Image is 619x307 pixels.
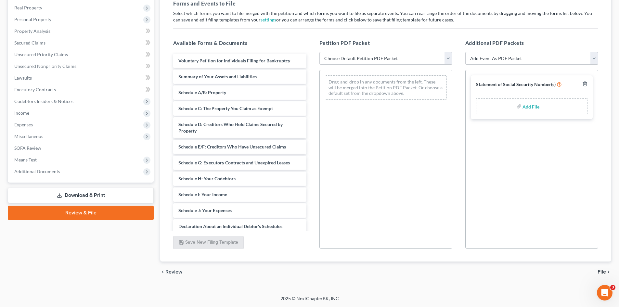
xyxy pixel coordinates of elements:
[9,142,154,154] a: SOFA Review
[319,40,370,46] span: Petition PDF Packet
[14,17,51,22] span: Personal Property
[178,176,236,181] span: Schedule H: Your Codebtors
[178,90,226,95] span: Schedule A/B: Property
[9,60,154,72] a: Unsecured Nonpriority Claims
[173,10,598,23] p: Select which forms you want to file merged with the petition and which forms you want to file as ...
[178,192,227,197] span: Schedule I: Your Income
[173,236,244,249] button: Save New Filing Template
[610,285,615,290] span: 3
[8,206,154,220] a: Review & File
[14,87,56,92] span: Executory Contracts
[9,49,154,60] a: Unsecured Priority Claims
[8,188,154,203] a: Download & Print
[14,52,68,57] span: Unsecured Priority Claims
[14,40,45,45] span: Secured Claims
[14,75,32,81] span: Lawsuits
[465,39,598,47] h5: Additional PDF Packets
[178,160,290,165] span: Schedule G: Executory Contracts and Unexpired Leases
[598,269,606,275] span: File
[9,25,154,37] a: Property Analysis
[178,58,290,63] span: Voluntary Petition for Individuals Filing for Bankruptcy
[14,157,37,162] span: Means Test
[9,37,154,49] a: Secured Claims
[14,28,50,34] span: Property Analysis
[14,110,29,116] span: Income
[14,5,42,10] span: Real Property
[14,122,33,127] span: Expenses
[160,269,165,275] i: chevron_left
[165,269,182,275] span: Review
[14,98,73,104] span: Codebtors Insiders & Notices
[160,269,189,275] button: chevron_left Review
[178,74,257,79] span: Summary of Your Assets and Liabilities
[14,145,41,151] span: SOFA Review
[9,72,154,84] a: Lawsuits
[178,224,282,229] span: Declaration About an Individual Debtor's Schedules
[597,285,613,301] iframe: Intercom live chat
[261,17,276,22] a: settings
[173,39,306,47] h5: Available Forms & Documents
[14,63,76,69] span: Unsecured Nonpriority Claims
[178,122,283,134] span: Schedule D: Creditors Who Hold Claims Secured by Property
[325,75,447,100] div: Drag-and-drop in any documents from the left. These will be merged into the Petition PDF Packet. ...
[476,82,556,87] span: Statement of Social Security Number(s)
[606,269,611,275] i: chevron_right
[14,134,43,139] span: Miscellaneous
[178,208,232,213] span: Schedule J: Your Expenses
[124,295,495,307] div: 2025 © NextChapterBK, INC
[178,106,273,111] span: Schedule C: The Property You Claim as Exempt
[9,84,154,96] a: Executory Contracts
[178,144,286,149] span: Schedule E/F: Creditors Who Have Unsecured Claims
[14,169,60,174] span: Additional Documents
